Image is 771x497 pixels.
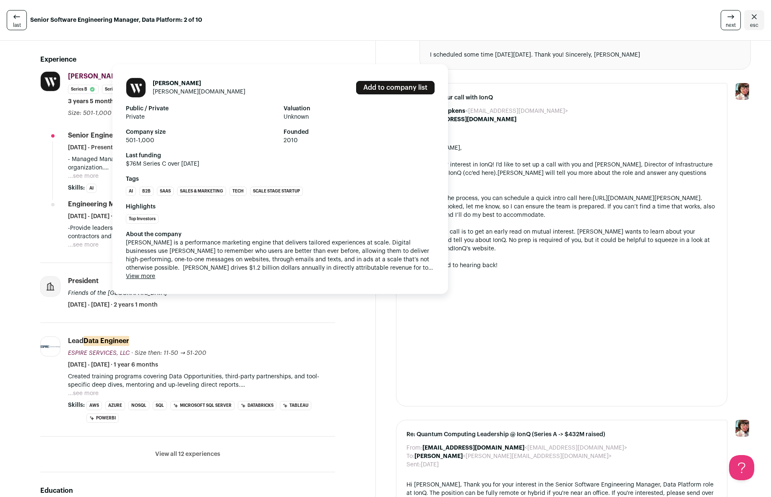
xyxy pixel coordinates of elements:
strong: Public / Private [126,104,277,113]
strong: Company size [126,128,277,136]
div: The goal of the call is to get an early read on mutual interest. [PERSON_NAME] wants to learn abo... [406,228,717,253]
div: I scheduled some time [DATE][DATE]. Thank you! Sincerely, [PERSON_NAME] [430,51,740,59]
b: [EMAIL_ADDRESS][DOMAIN_NAME] [414,117,516,122]
div: Looking forward to hearing back! [406,261,717,270]
dd: <[EMAIL_ADDRESS][DOMAIN_NAME]> [422,444,627,452]
strong: Tags [126,175,435,183]
span: [PERSON_NAME] will tell you more about the role and answer any questions you have. [406,170,706,185]
li: NoSQL [128,401,149,410]
span: last [13,22,21,29]
a: Close [744,10,764,30]
li: Tableau [280,401,311,410]
dt: Sent: [406,461,421,469]
img: company-logo-placeholder-414d4e2ec0e2ddebbe968bf319fdfe5acfe0c9b87f798d344e800bc9a89632a0.png [41,277,60,296]
span: 2010 [284,136,435,145]
img: 14759586-medium_jpg [734,83,751,100]
dd: <[EMAIL_ADDRESS][DOMAIN_NAME]> [422,107,568,115]
a: Add to company list [356,81,435,94]
div: Senior Engineering Manager - Data [68,131,181,140]
a: next [721,10,741,30]
span: next [726,22,736,29]
span: Size: 501-1,000 [68,110,112,116]
a: [URL][DOMAIN_NAME][PERSON_NAME] [593,195,701,201]
li: Scale Stage Startup [250,187,303,196]
span: 501-1,000 [126,136,277,145]
li: SaaS [157,187,174,196]
a: [PERSON_NAME][DOMAIN_NAME] [153,89,245,95]
p: - Managed Managers and higher level engineers with 20+ individuals reporting into my organization. [68,155,335,172]
img: 903b36b7e8b621c49176aaf97ff4eade1405dffc3f63f72656eca9252902b320.png [41,345,60,348]
div: Thanks for your interest in IonQ! I'd like to set up a call with you and [PERSON_NAME], Director ... [406,161,717,186]
li: Sales & Marketing [177,187,226,196]
p: -Provide leadership, direction, and motivation to a diverse team of 20+ engineers, including cont... [68,224,335,241]
button: View more [126,272,155,281]
dt: To: [406,452,414,461]
span: [DATE] - [DATE] · 1 year 6 months [68,361,158,369]
button: ...see more [68,241,99,249]
strong: Last funding [126,151,435,160]
strong: Valuation [284,104,435,113]
img: c4b34b8f62048a5bdc46814c3acdffa1c2c0bf120ec9df6a152bfe97a582591b.jpg [126,78,146,97]
div: To streamline the process, you can schedule a quick intro call here: . Once you’ve booked, let me... [406,194,717,219]
span: Unknown [284,113,435,121]
h2: Education [40,486,335,496]
iframe: Help Scout Beacon - Open [729,455,754,480]
div: Tils [406,270,717,278]
li: B2B [139,187,154,196]
li: AI [126,187,136,196]
img: c4b34b8f62048a5bdc46814c3acdffa1c2c0bf120ec9df6a152bfe97a582591b.jpg [41,72,60,91]
img: 14759586-medium_jpg [734,420,751,437]
span: [PERSON_NAME] [68,73,124,80]
span: Skills: [68,184,85,192]
li: SQL [153,401,167,410]
li: Databricks [238,401,276,410]
b: [PERSON_NAME] [414,453,463,459]
dd: [DATE] [421,461,439,469]
mark: Data Engineer [83,336,129,346]
button: ...see more [68,172,99,180]
span: · Size then: 11-50 → 51-200 [131,350,206,356]
p: Created training programs covering Data Opportunities, third-party partnerships, and tool-specifi... [68,372,335,389]
span: Re: Quantum Computing Leadership @ IonQ (Series A -> $432M raised) [406,430,717,439]
li: Tech [229,187,247,196]
strong: Senior Software Engineering Manager, Data Platform: 2 of 10 [30,16,202,24]
span: $76M Series C over [DATE] [126,160,435,168]
span: [DATE] - [DATE] · 2 years 1 month [68,301,158,309]
li: Series B [68,85,99,94]
span: Skills: [68,401,85,409]
h2: Experience [40,55,335,65]
a: last [7,10,27,30]
span: [DATE] - Present · 1 year 9 months [68,143,161,152]
h1: [PERSON_NAME] [153,79,245,88]
a: IonQ's website [453,246,494,252]
div: Lead [68,336,129,346]
strong: Founded [284,128,435,136]
span: esc [750,22,758,29]
b: [EMAIL_ADDRESS][DOMAIN_NAME] [422,445,524,451]
dt: From: [406,444,422,452]
span: Private [126,113,277,121]
div: About the company [126,230,435,239]
strong: Highlights [126,203,435,211]
span: ESPIRE SERVICES, LLC [68,350,130,356]
li: AI [86,184,96,193]
li: Top Investors [126,214,159,224]
span: Friends of the [GEOGRAPHIC_DATA] [68,290,167,296]
span: [DATE] - [DATE] · 1 year 9 months [68,212,158,221]
li: Series C [102,85,133,94]
li: AWS [86,401,102,410]
li: Azure [105,401,125,410]
span: [PERSON_NAME] is a performance marketing engine that delivers tailored experiences at scale. Digi... [126,239,435,272]
li: Microsoft SQL Server [170,401,234,410]
span: 3 years 5 months [68,97,117,106]
button: ...see more [68,389,99,398]
div: Hi [PERSON_NAME], [406,144,717,152]
div: Engineering Manager - Data [68,200,159,209]
div: President [68,276,99,286]
button: View all 12 experiences [155,450,220,458]
span: Scheduling your call with IonQ [406,94,717,102]
li: PowerBI [86,414,119,423]
dd: <[PERSON_NAME][EMAIL_ADDRESS][DOMAIN_NAME]> [414,452,612,461]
